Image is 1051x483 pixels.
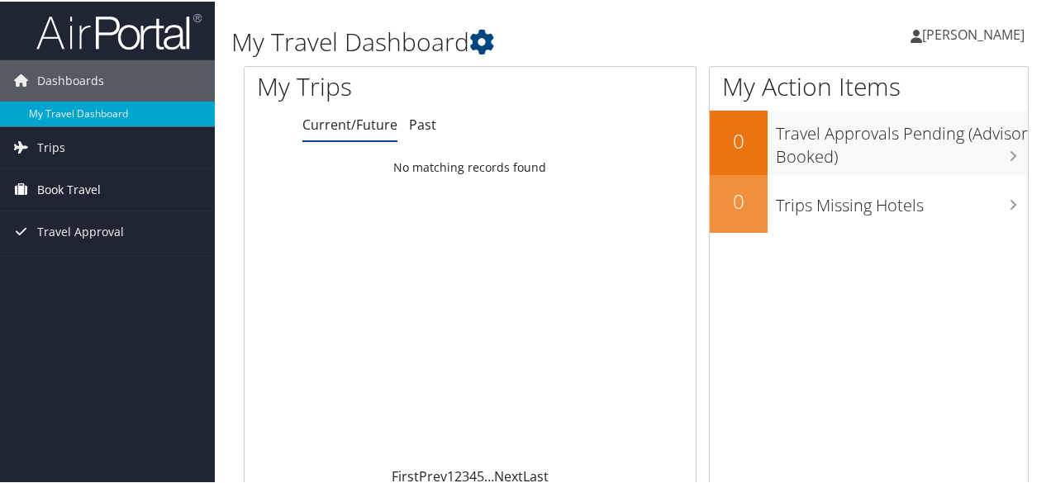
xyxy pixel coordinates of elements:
h2: 0 [710,125,768,154]
h1: My Action Items [710,68,1028,102]
span: Dashboards [37,59,104,100]
span: [PERSON_NAME] [922,24,1025,42]
a: Past [409,114,436,132]
h3: Travel Approvals Pending (Advisor Booked) [776,112,1028,167]
a: 0Travel Approvals Pending (Advisor Booked) [710,109,1028,173]
h1: My Trips [257,68,495,102]
span: Trips [37,125,65,167]
h3: Trips Missing Hotels [776,184,1028,215]
h1: My Travel Dashboard [231,23,771,58]
h2: 0 [710,186,768,214]
img: airportal-logo.png [36,11,202,50]
a: Current/Future [302,114,397,132]
td: No matching records found [245,151,696,181]
a: 0Trips Missing Hotels [710,173,1028,231]
a: [PERSON_NAME] [911,8,1041,58]
span: Travel Approval [37,210,124,251]
span: Book Travel [37,168,101,209]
